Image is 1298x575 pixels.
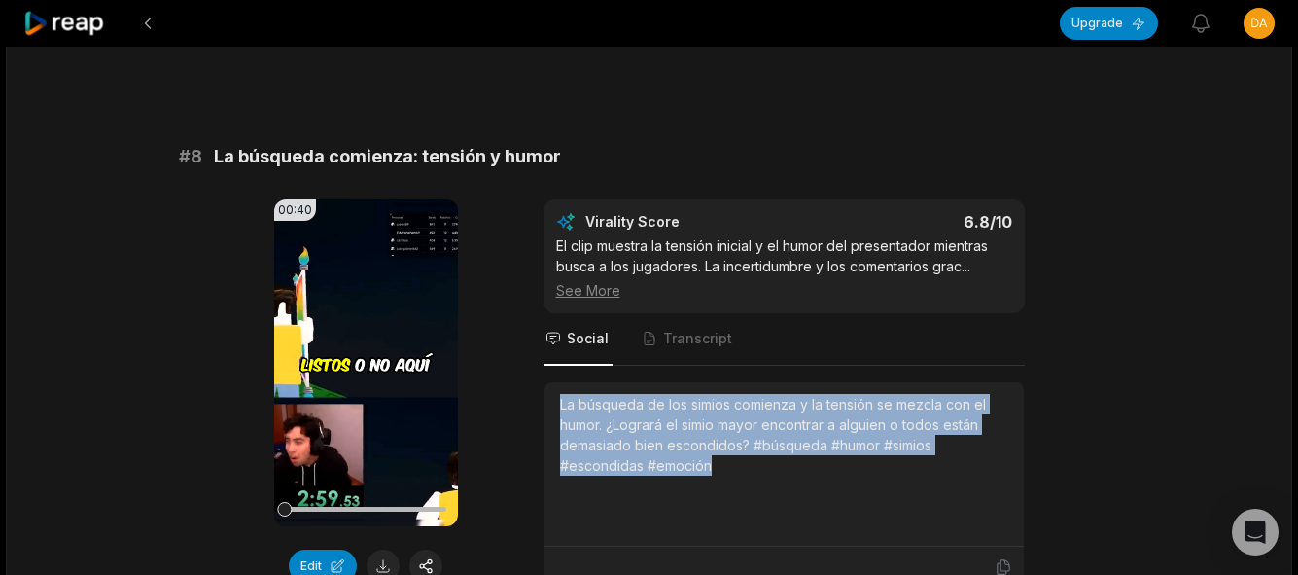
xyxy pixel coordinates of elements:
[560,394,1008,476] div: La búsqueda de los simios comienza y la tensión se mezcla con el humor. ¿Logrará el simio mayor e...
[179,143,202,170] span: # 8
[1232,509,1279,556] div: Open Intercom Messenger
[663,329,732,348] span: Transcript
[1060,7,1158,40] button: Upgrade
[803,212,1012,232] div: 6.8 /10
[544,313,1025,366] nav: Tabs
[556,235,1012,301] div: El clip muestra la tensión inicial y el humor del presentador mientras busca a los jugadores. La ...
[274,199,458,526] video: Your browser does not support mp4 format.
[585,212,794,232] div: Virality Score
[214,143,561,170] span: La búsqueda comienza: tensión y humor
[567,329,609,348] span: Social
[556,280,1012,301] div: See More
